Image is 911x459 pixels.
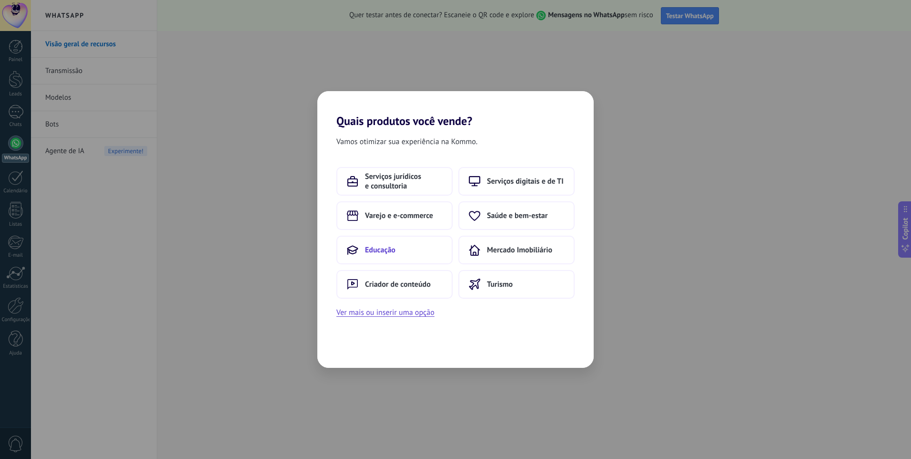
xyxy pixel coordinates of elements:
span: Turismo [487,280,513,289]
button: Criador de conteúdo [336,270,453,299]
span: Vamos otimizar sua experiência na Kommo. [336,136,477,148]
span: Criador de conteúdo [365,280,431,289]
span: Mercado Imobiliário [487,245,552,255]
span: Educação [365,245,395,255]
span: Serviços digitais e de TI [487,177,564,186]
button: Varejo e e-commerce [336,201,453,230]
button: Serviços digitais e de TI [458,167,575,196]
button: Turismo [458,270,575,299]
span: Serviços jurídicos e consultoria [365,172,442,191]
span: Varejo e e-commerce [365,211,433,220]
button: Educação [336,236,453,264]
button: Serviços jurídicos e consultoria [336,167,453,196]
button: Ver mais ou inserir uma opção [336,306,435,319]
button: Mercado Imobiliário [458,236,575,264]
h2: Quais produtos você vende? [317,91,594,128]
span: Saúde e bem-estar [487,211,547,220]
button: Saúde e bem-estar [458,201,575,230]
